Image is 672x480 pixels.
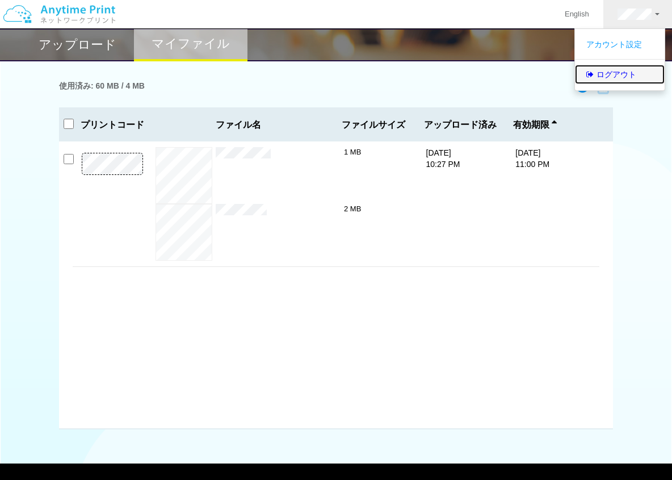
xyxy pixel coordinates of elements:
[575,35,665,54] a: アカウント設定
[152,37,230,51] h2: マイファイル
[342,120,406,130] span: ファイルサイズ
[344,204,361,213] span: 2 MB
[426,147,469,170] p: [DATE] 10:27 PM
[216,120,337,130] span: ファイル名
[344,148,361,156] span: 1 MB
[513,120,557,130] span: 有効期限
[515,147,558,170] p: [DATE] 11:00 PM
[575,65,665,84] a: ログアウト
[39,38,116,52] h2: アップロード
[424,120,497,130] span: アップロード済み
[59,82,145,90] h3: 使用済み: 60 MB / 4 MB
[73,120,152,130] h3: プリントコード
